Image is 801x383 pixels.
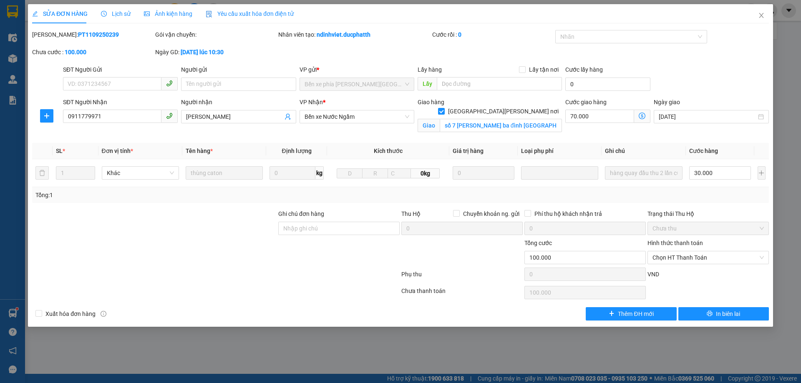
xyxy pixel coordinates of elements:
b: [DATE] lúc 10:30 [181,49,224,55]
span: Giao hàng [418,99,444,105]
b: 0 [458,31,461,38]
input: Cước lấy hàng [565,78,650,91]
span: Giao [418,119,440,132]
span: Chọn HT Thanh Toán [652,251,764,264]
th: Loại phụ phí [518,143,602,159]
input: Dọc đường [437,77,562,90]
span: SỬA ĐƠN HÀNG [32,10,88,17]
input: Cước giao hàng [565,110,634,123]
span: Thêm ĐH mới [618,309,653,318]
span: plus [609,310,615,317]
span: kg [315,166,324,180]
button: plus [758,166,766,180]
label: Ngày giao [654,99,680,105]
span: phone [166,113,173,119]
span: SL [56,148,63,154]
label: Ghi chú đơn hàng [278,210,324,217]
div: Chưa cước : [32,48,154,57]
input: Ghi chú đơn hàng [278,222,400,235]
span: Phí thu hộ khách nhận trả [531,209,605,218]
input: 0 [453,166,515,180]
span: user-add [285,113,291,120]
span: clock-circle [101,11,107,17]
label: Cước giao hàng [565,99,607,105]
b: PT1109250239 [78,31,119,38]
span: Giá trị hàng [453,148,484,154]
span: VND [647,271,659,278]
span: Thu Hộ [401,210,421,217]
button: Close [750,4,773,28]
input: Giao tận nơi [440,119,562,132]
span: 0kg [411,168,439,178]
span: Lấy [418,77,437,90]
input: C [388,168,411,178]
div: Tổng: 1 [35,190,309,200]
span: plus [40,113,53,119]
div: Ngày GD: [155,48,277,57]
button: plusThêm ĐH mới [586,307,676,320]
div: Chưa thanh toán [400,286,524,301]
span: dollar-circle [639,113,645,119]
div: Người gửi [181,65,296,74]
span: picture [144,11,150,17]
div: VP gửi [300,65,414,74]
span: Cước hàng [689,148,718,154]
span: Lấy hàng [418,66,442,73]
span: info-circle [101,311,106,317]
label: Hình thức thanh toán [647,240,703,246]
div: Người nhận [181,98,296,107]
div: Gói vận chuyển: [155,30,277,39]
span: VP Nhận [300,99,323,105]
div: Cước rồi : [432,30,554,39]
span: Bến xe phía Tây Thanh Hóa [305,78,409,90]
span: Kích thước [374,148,403,154]
input: VD: Bàn, Ghế [186,166,263,180]
span: phone [166,80,173,87]
div: Nhân viên tạo: [278,30,431,39]
span: Tên hàng [186,148,213,154]
div: SĐT Người Gửi [63,65,178,74]
input: Ngày giao [659,112,756,121]
span: Tổng cước [524,240,552,246]
span: edit [32,11,38,17]
span: Ảnh kiện hàng [144,10,192,17]
span: Định lượng [282,148,311,154]
input: R [362,168,388,178]
span: Chuyển khoản ng. gửi [460,209,523,218]
span: Bến xe Nước Ngầm [305,110,409,123]
img: icon [206,11,212,18]
button: delete [35,166,49,180]
span: Yêu cầu xuất hóa đơn điện tử [206,10,294,17]
span: Lịch sử [101,10,131,17]
div: [PERSON_NAME]: [32,30,154,39]
span: [GEOGRAPHIC_DATA][PERSON_NAME] nơi [445,107,562,116]
span: close [758,12,765,19]
button: plus [40,109,53,123]
span: printer [707,310,713,317]
span: Khác [107,167,174,179]
span: Chưa thu [652,222,764,235]
th: Ghi chú [602,143,685,159]
div: Phụ thu [400,270,524,284]
b: 100.000 [65,49,86,55]
div: SĐT Người Nhận [63,98,178,107]
input: D [337,168,363,178]
label: Cước lấy hàng [565,66,603,73]
span: Lấy tận nơi [526,65,562,74]
span: In biên lai [716,309,740,318]
div: Trạng thái Thu Hộ [647,209,769,218]
b: ndinhviet.ducphatth [317,31,370,38]
input: Ghi Chú [605,166,682,180]
span: Xuất hóa đơn hàng [42,309,99,318]
button: printerIn biên lai [678,307,769,320]
span: Đơn vị tính [102,148,133,154]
